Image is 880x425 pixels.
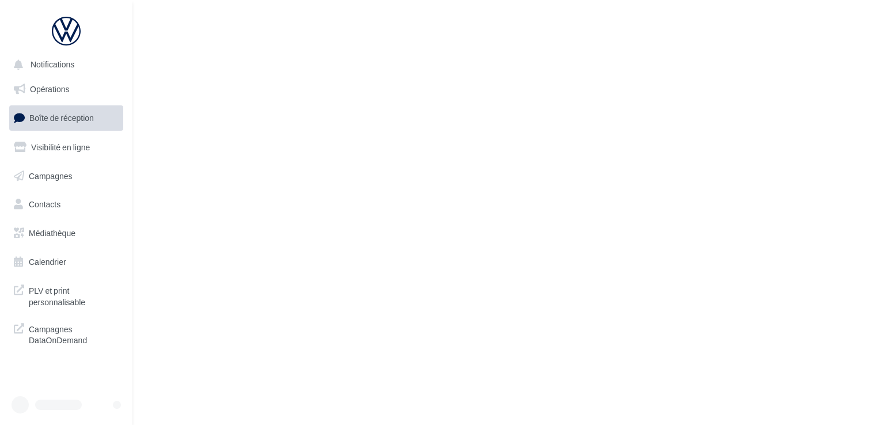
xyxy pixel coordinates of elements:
[29,283,119,308] span: PLV et print personnalisable
[7,250,126,274] a: Calendrier
[29,170,73,180] span: Campagnes
[7,105,126,130] a: Boîte de réception
[7,164,126,188] a: Campagnes
[31,142,90,152] span: Visibilité en ligne
[31,60,74,70] span: Notifications
[29,228,75,238] span: Médiathèque
[7,221,126,245] a: Médiathèque
[30,84,69,94] span: Opérations
[7,317,126,351] a: Campagnes DataOnDemand
[29,321,119,346] span: Campagnes DataOnDemand
[29,257,66,267] span: Calendrier
[29,113,94,123] span: Boîte de réception
[7,135,126,160] a: Visibilité en ligne
[29,199,60,209] span: Contacts
[7,278,126,312] a: PLV et print personnalisable
[7,77,126,101] a: Opérations
[7,192,126,217] a: Contacts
